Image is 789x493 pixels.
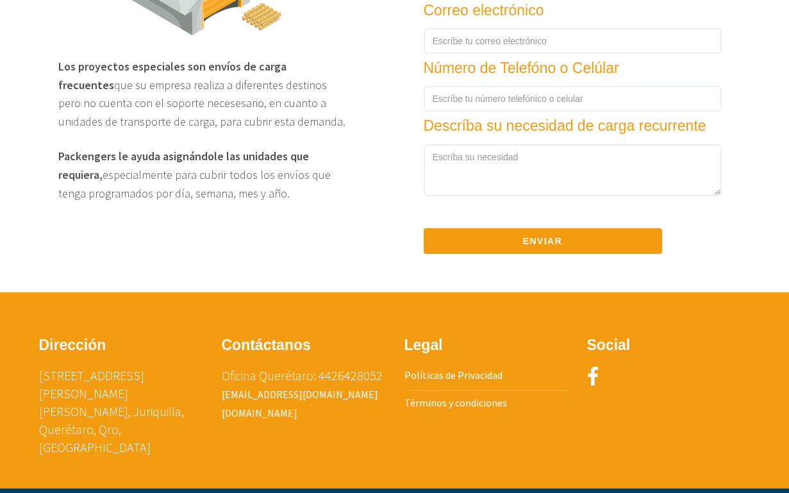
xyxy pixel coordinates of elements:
[424,60,695,76] h4: Número de Telefóno o Celúlar
[58,58,347,131] p: que su empresa realiza a diferentes destinos pero no cuenta con el soporte necesesario, en cuanto...
[222,367,385,422] p: Oficina Querétaro: 4426428052
[424,118,722,134] h4: Descríba su necesidad de carga recurrente
[39,367,203,456] p: [STREET_ADDRESS][PERSON_NAME] [PERSON_NAME], Juriquilla, Querétaro, Qro, [GEOGRAPHIC_DATA]
[424,86,722,112] input: Escríbe tu número telefónico o celular
[58,149,309,182] b: Packengers le ayuda asignándole las unidades que requiera,
[424,28,722,54] input: Escríbe tu correo electrónico
[725,429,774,478] iframe: Drift Widget Chat Controller
[222,406,297,419] a: [DOMAIN_NAME]
[424,228,662,254] button: Enviar
[404,337,443,353] b: Legal
[404,369,502,381] a: Políticas de Privacidad
[404,396,507,409] a: Términos y condiciones
[222,388,378,401] a: [EMAIL_ADDRESS][DOMAIN_NAME]
[424,3,695,19] h4: Correo electrónico
[58,141,347,203] p: especialmente para cubrir todos los envíos que tenga programados por día, semana, mes y año.
[39,337,106,353] b: Dirección
[58,59,287,92] b: Los proyectos especiales son envíos de carga frecuentes
[222,337,311,353] b: Contáctanos
[587,337,631,353] b: Social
